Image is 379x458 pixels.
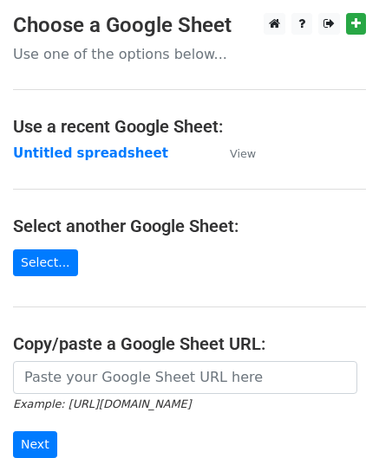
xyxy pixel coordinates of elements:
input: Paste your Google Sheet URL here [13,361,357,394]
p: Use one of the options below... [13,45,366,63]
h3: Choose a Google Sheet [13,13,366,38]
h4: Copy/paste a Google Sheet URL: [13,333,366,354]
h4: Use a recent Google Sheet: [13,116,366,137]
a: Untitled spreadsheet [13,145,168,161]
a: Select... [13,249,78,276]
small: View [230,147,256,160]
a: View [212,145,256,161]
h4: Select another Google Sheet: [13,216,366,236]
input: Next [13,431,57,458]
small: Example: [URL][DOMAIN_NAME] [13,397,191,410]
